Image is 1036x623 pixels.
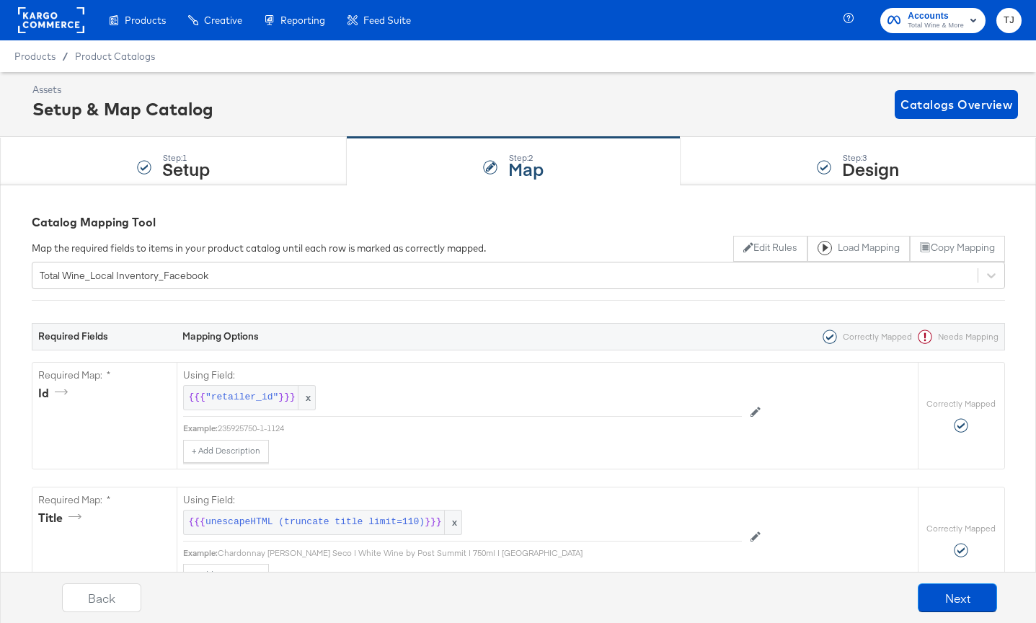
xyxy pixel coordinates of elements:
label: Correctly Mapped [926,398,996,410]
span: unescapeHTML (truncate title limit=110) [205,516,425,529]
span: TJ [1002,12,1016,29]
div: Example: [183,423,218,434]
div: title [38,510,87,526]
div: Total Wine_Local Inventory_Facebook [40,268,208,282]
label: Using Field: [183,368,742,382]
span: {{{ [189,516,205,529]
strong: Required Fields [38,330,108,343]
span: Accounts [908,9,964,24]
span: Creative [204,14,242,26]
button: AccountsTotal Wine & More [880,8,986,33]
label: Using Field: [183,493,742,507]
div: Assets [32,83,213,97]
div: Correctly Mapped [817,330,912,344]
span: Products [125,14,166,26]
span: {{{ [189,391,205,405]
span: Catalogs Overview [900,94,1012,115]
div: Map the required fields to items in your product catalog until each row is marked as correctly ma... [32,242,486,255]
label: Required Map: * [38,493,171,507]
strong: Mapping Options [182,330,259,343]
span: }}} [425,516,441,529]
div: Step: 1 [162,153,210,163]
button: Load Mapping [807,236,910,262]
button: Edit Rules [733,236,807,262]
strong: Design [842,156,899,180]
button: Copy Mapping [910,236,1004,262]
div: Step: 3 [842,153,899,163]
a: Product Catalogs [75,50,155,62]
div: Example: [183,547,218,559]
div: Setup & Map Catalog [32,97,213,121]
div: Catalog Mapping Tool [32,214,1005,231]
button: Next [918,583,997,612]
div: Needs Mapping [912,330,999,344]
strong: Map [508,156,544,180]
button: Catalogs Overview [895,90,1018,119]
div: Chardonnay [PERSON_NAME] Seco | White Wine by Post Summit | 750ml | [GEOGRAPHIC_DATA] [218,547,742,559]
span: Products [14,50,56,62]
div: Step: 2 [508,153,544,163]
div: 235925750-1-1124 [218,423,742,434]
button: TJ [996,8,1022,33]
span: Total Wine & More [908,20,964,32]
span: "retailer_id" [205,391,278,405]
button: + Add Description [183,440,269,463]
label: Correctly Mapped [926,523,996,534]
span: Feed Suite [363,14,411,26]
span: x [444,511,461,534]
strong: Setup [162,156,210,180]
button: Back [62,583,141,612]
span: }}} [278,391,295,405]
label: Required Map: * [38,368,171,382]
div: id [38,385,73,402]
span: x [298,386,315,410]
span: Reporting [280,14,325,26]
span: / [56,50,75,62]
